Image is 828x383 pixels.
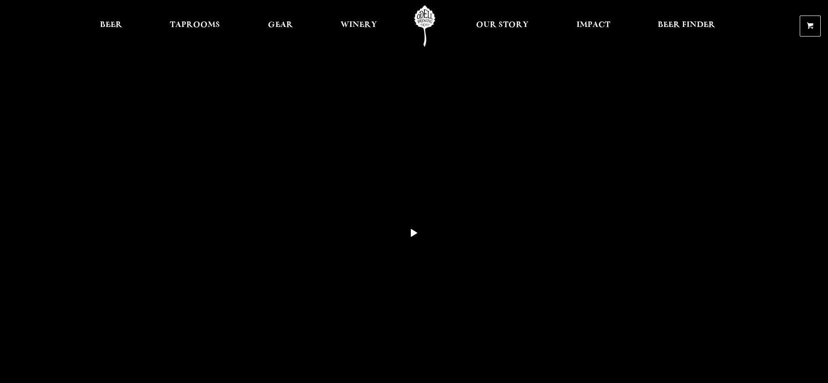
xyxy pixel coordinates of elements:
[576,21,610,29] span: Impact
[470,5,535,47] a: Our Story
[164,5,226,47] a: Taprooms
[341,21,377,29] span: Winery
[476,21,529,29] span: Our Story
[170,21,220,29] span: Taprooms
[100,21,122,29] span: Beer
[652,5,721,47] a: Beer Finder
[408,5,442,47] a: Odell Home
[268,21,293,29] span: Gear
[262,5,299,47] a: Gear
[571,5,616,47] a: Impact
[658,21,715,29] span: Beer Finder
[94,5,128,47] a: Beer
[335,5,383,47] a: Winery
